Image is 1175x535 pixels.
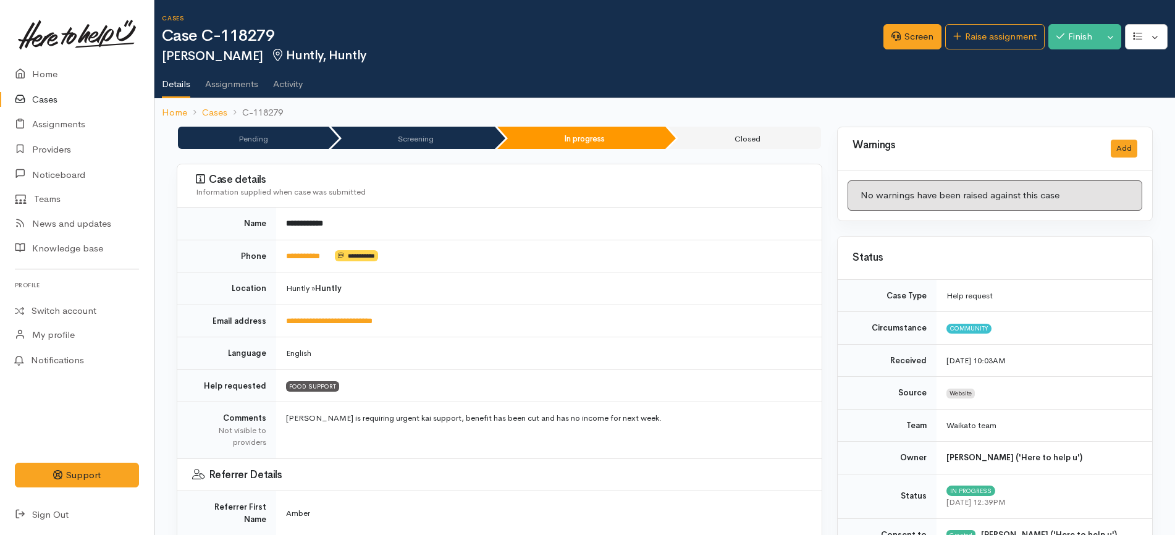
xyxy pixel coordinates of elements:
button: Support [15,463,139,488]
h1: Case C-118279 [162,27,883,45]
a: Assignments [205,62,258,97]
a: Cases [202,106,227,120]
td: Phone [177,240,276,272]
td: [PERSON_NAME] is requiring urgent kai support, benefit has been cut and has no income for next week. [276,402,822,459]
span: Huntly, Huntly [271,48,366,63]
td: Language [177,337,276,370]
a: Raise assignment [945,24,1045,49]
li: Closed [668,127,821,149]
li: C-118279 [227,106,283,120]
h3: Referrer Details [192,469,807,481]
button: Add [1111,140,1137,158]
button: Finish [1048,24,1100,49]
span: Waikato team [946,420,996,431]
div: No warnings have been raised against this case [848,180,1142,211]
td: Help requested [177,369,276,402]
li: Screening [331,127,494,149]
h2: [PERSON_NAME] [162,49,883,63]
a: Details [162,62,190,98]
td: Status [838,474,937,518]
td: Email address [177,305,276,337]
td: Help request [937,280,1152,312]
span: Huntly » [286,283,342,293]
h3: Warnings [853,140,1096,151]
b: Huntly [315,283,342,293]
a: Home [162,106,187,120]
time: [DATE] 10:03AM [946,355,1006,366]
span: FOOD SUPPORT [286,381,339,391]
td: Received [838,344,937,377]
td: Comments [177,402,276,459]
a: Activity [273,62,303,97]
h3: Case details [196,174,807,186]
td: English [276,337,822,370]
td: Name [177,208,276,240]
td: Location [177,272,276,305]
h6: Cases [162,15,883,22]
span: In progress [946,486,995,495]
td: Source [838,377,937,410]
nav: breadcrumb [154,98,1175,127]
span: Community [946,324,992,334]
span: Amber [286,508,310,518]
h3: Status [853,252,1137,264]
span: Website [946,389,975,398]
b: [PERSON_NAME] ('Here to help u') [946,452,1082,463]
td: Case Type [838,280,937,312]
td: Team [838,409,937,442]
div: [DATE] 12:39PM [946,496,1137,508]
li: In progress [497,127,665,149]
h6: Profile [15,277,139,293]
td: Circumstance [838,312,937,345]
td: Owner [838,442,937,474]
div: Information supplied when case was submitted [196,186,807,198]
div: Not visible to providers [192,424,266,449]
a: Screen [883,24,941,49]
li: Pending [178,127,329,149]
